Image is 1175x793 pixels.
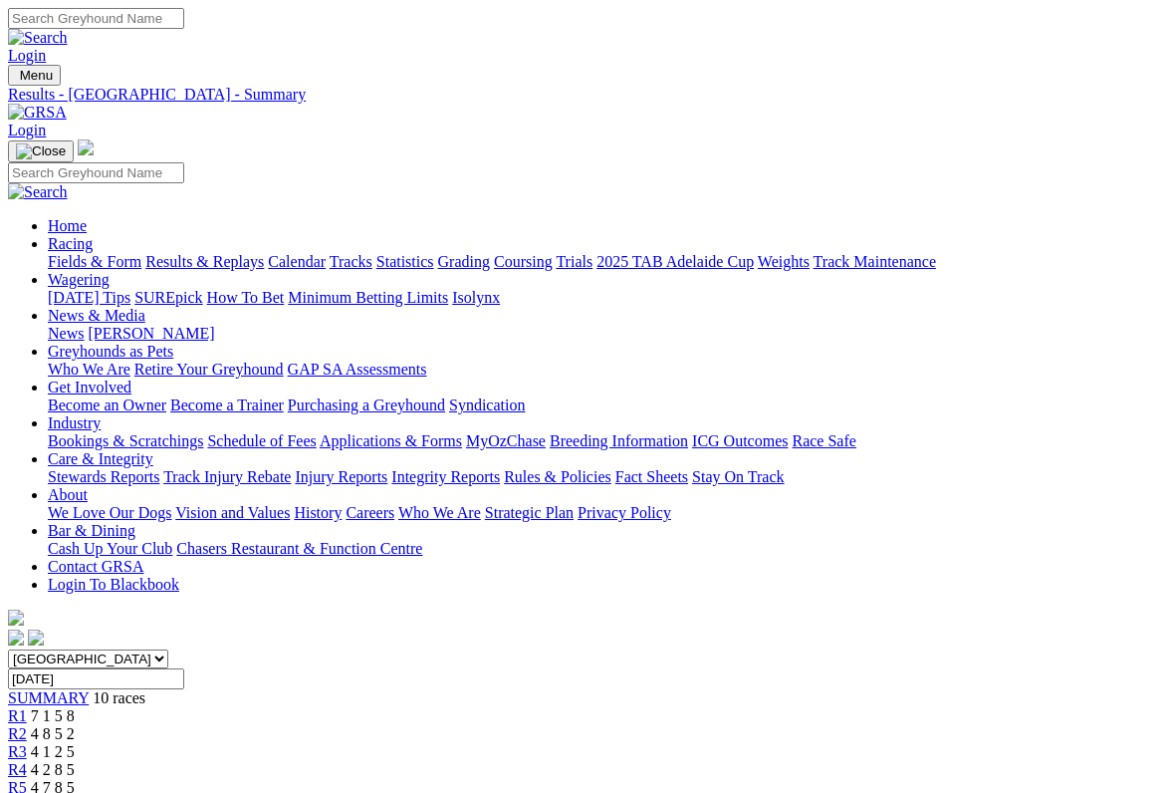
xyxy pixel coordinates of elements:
[16,143,66,159] img: Close
[48,235,93,252] a: Racing
[48,289,1167,307] div: Wagering
[466,432,546,449] a: MyOzChase
[163,468,291,485] a: Track Injury Rebate
[31,761,75,778] span: 4 2 8 5
[8,162,184,183] input: Search
[20,68,53,83] span: Menu
[48,361,130,378] a: Who We Are
[48,396,1167,414] div: Get Involved
[8,86,1167,104] a: Results - [GEOGRAPHIC_DATA] - Summary
[48,468,1167,486] div: Care & Integrity
[295,468,387,485] a: Injury Reports
[31,707,75,724] span: 7 1 5 8
[692,468,784,485] a: Stay On Track
[596,253,754,270] a: 2025 TAB Adelaide Cup
[48,486,88,503] a: About
[330,253,372,270] a: Tracks
[8,29,68,47] img: Search
[578,504,671,521] a: Privacy Policy
[398,504,481,521] a: Who We Are
[48,522,135,539] a: Bar & Dining
[294,504,342,521] a: History
[376,253,434,270] a: Statistics
[175,504,290,521] a: Vision and Values
[48,504,171,521] a: We Love Our Dogs
[814,253,936,270] a: Track Maintenance
[48,432,1167,450] div: Industry
[48,361,1167,379] div: Greyhounds as Pets
[48,325,1167,343] div: News & Media
[48,289,130,306] a: [DATE] Tips
[48,253,1167,271] div: Racing
[48,271,110,288] a: Wagering
[494,253,553,270] a: Coursing
[288,361,427,378] a: GAP SA Assessments
[78,139,94,155] img: logo-grsa-white.png
[8,140,74,162] button: Toggle navigation
[8,761,27,778] a: R4
[31,725,75,742] span: 4 8 5 2
[504,468,611,485] a: Rules & Policies
[792,432,855,449] a: Race Safe
[268,253,326,270] a: Calendar
[346,504,394,521] a: Careers
[48,343,173,360] a: Greyhounds as Pets
[288,396,445,413] a: Purchasing a Greyhound
[134,361,284,378] a: Retire Your Greyhound
[320,432,462,449] a: Applications & Forms
[48,468,159,485] a: Stewards Reports
[145,253,264,270] a: Results & Replays
[8,610,24,626] img: logo-grsa-white.png
[550,432,688,449] a: Breeding Information
[485,504,574,521] a: Strategic Plan
[615,468,688,485] a: Fact Sheets
[48,379,131,396] a: Get Involved
[8,630,24,646] img: facebook.svg
[48,414,101,431] a: Industry
[391,468,500,485] a: Integrity Reports
[48,504,1167,522] div: About
[288,289,448,306] a: Minimum Betting Limits
[8,689,89,706] a: SUMMARY
[438,253,490,270] a: Grading
[48,540,172,557] a: Cash Up Your Club
[207,289,285,306] a: How To Bet
[8,47,46,64] a: Login
[452,289,500,306] a: Isolynx
[758,253,810,270] a: Weights
[48,217,87,234] a: Home
[48,450,153,467] a: Care & Integrity
[28,630,44,646] img: twitter.svg
[8,122,46,138] a: Login
[48,396,166,413] a: Become an Owner
[8,707,27,724] a: R1
[48,558,143,575] a: Contact GRSA
[31,743,75,760] span: 4 1 2 5
[134,289,202,306] a: SUREpick
[8,8,184,29] input: Search
[48,576,179,593] a: Login To Blackbook
[48,307,145,324] a: News & Media
[48,432,203,449] a: Bookings & Scratchings
[8,668,184,689] input: Select date
[8,183,68,201] img: Search
[207,432,316,449] a: Schedule of Fees
[449,396,525,413] a: Syndication
[8,65,61,86] button: Toggle navigation
[48,540,1167,558] div: Bar & Dining
[170,396,284,413] a: Become a Trainer
[8,743,27,760] a: R3
[176,540,422,557] a: Chasers Restaurant & Function Centre
[8,725,27,742] a: R2
[556,253,592,270] a: Trials
[8,104,67,122] img: GRSA
[48,253,141,270] a: Fields & Form
[93,689,145,706] span: 10 races
[88,325,214,342] a: [PERSON_NAME]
